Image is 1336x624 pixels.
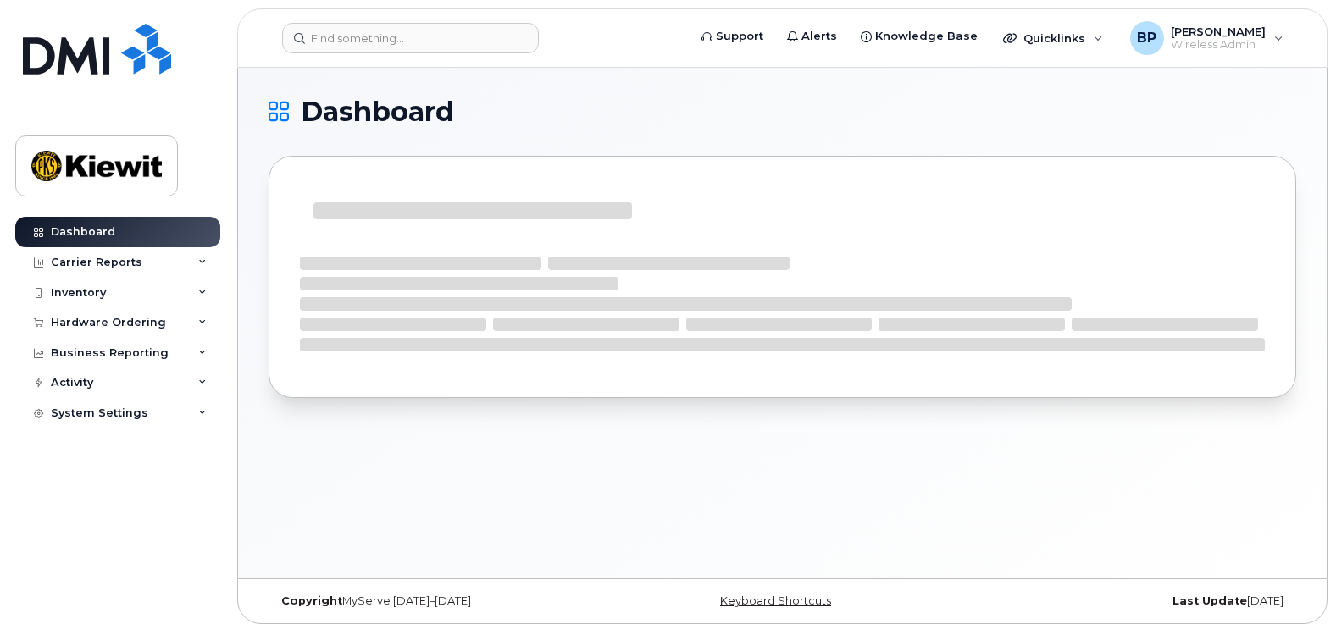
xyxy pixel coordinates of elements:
div: [DATE] [954,594,1296,608]
span: Dashboard [301,99,454,124]
div: MyServe [DATE]–[DATE] [269,594,611,608]
strong: Last Update [1172,594,1247,607]
a: Keyboard Shortcuts [720,594,831,607]
strong: Copyright [281,594,342,607]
